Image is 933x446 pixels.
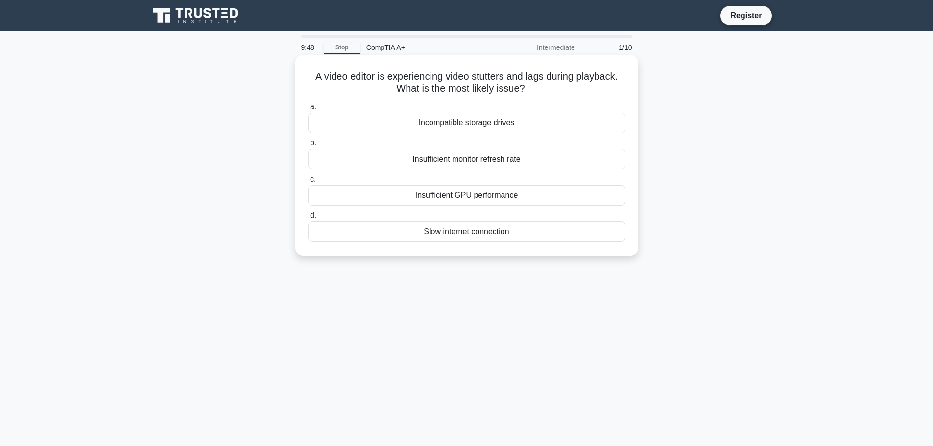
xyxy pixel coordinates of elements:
[310,211,316,219] span: d.
[310,175,316,183] span: c.
[324,42,360,54] a: Stop
[308,221,625,242] div: Slow internet connection
[360,38,495,57] div: CompTIA A+
[308,113,625,133] div: Incompatible storage drives
[307,70,626,95] h5: A video editor is experiencing video stutters and lags during playback. What is the most likely i...
[310,139,316,147] span: b.
[308,149,625,169] div: Insufficient monitor refresh rate
[310,102,316,111] span: a.
[308,185,625,206] div: Insufficient GPU performance
[495,38,581,57] div: Intermediate
[724,9,767,22] a: Register
[581,38,638,57] div: 1/10
[295,38,324,57] div: 9:48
